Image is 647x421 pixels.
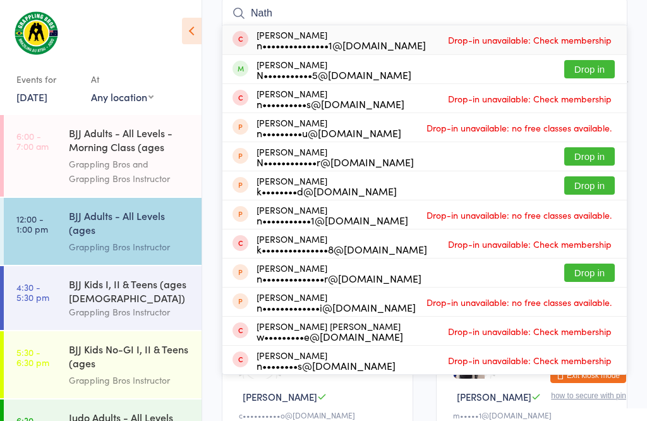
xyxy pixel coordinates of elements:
[69,240,191,254] div: Grappling Bros Instructor
[257,186,397,196] div: k••••••••d@[DOMAIN_NAME]
[257,128,401,138] div: n•••••••••u@[DOMAIN_NAME]
[445,30,615,49] span: Drop-in unavailable: Check membership
[257,350,396,370] div: [PERSON_NAME]
[564,60,615,78] button: Drop in
[4,266,202,330] a: 4:30 -5:30 pmBJJ Kids I, II & Teens (ages [DEMOGRAPHIC_DATA])Grappling Bros Instructor
[257,321,403,341] div: [PERSON_NAME] [PERSON_NAME]
[243,390,317,403] span: [PERSON_NAME]
[257,331,403,341] div: w•••••••••e@[DOMAIN_NAME]
[16,69,78,90] div: Events for
[551,391,626,400] button: how to secure with pin
[16,214,48,234] time: 12:00 - 1:00 pm
[453,410,614,420] div: m•••••1@[DOMAIN_NAME]
[257,176,397,196] div: [PERSON_NAME]
[257,40,426,50] div: n•••••••••••••••1@[DOMAIN_NAME]
[257,147,414,167] div: [PERSON_NAME]
[564,264,615,282] button: Drop in
[16,282,49,302] time: 4:30 - 5:30 pm
[4,331,202,398] a: 5:30 -6:30 pmBJJ Kids No-GI I, II & Teens (ages [DEMOGRAPHIC_DATA])Grappling Bros Instructor
[423,205,615,224] span: Drop-in unavailable: no free classes available.
[13,9,60,56] img: Grappling Bros Wollongong
[257,99,404,109] div: n••••••••••s@[DOMAIN_NAME]
[423,118,615,137] span: Drop-in unavailable: no free classes available.
[69,209,191,240] div: BJJ Adults - All Levels (ages [DEMOGRAPHIC_DATA]+)
[257,360,396,370] div: n••••••••s@[DOMAIN_NAME]
[445,235,615,253] span: Drop-in unavailable: Check membership
[257,292,416,312] div: [PERSON_NAME]
[16,131,49,151] time: 6:00 - 7:00 am
[69,342,191,373] div: BJJ Kids No-GI I, II & Teens (ages [DEMOGRAPHIC_DATA])
[257,215,408,225] div: n•••••••••••1@[DOMAIN_NAME]
[257,263,421,283] div: [PERSON_NAME]
[69,277,191,305] div: BJJ Kids I, II & Teens (ages [DEMOGRAPHIC_DATA])
[69,157,191,186] div: Grappling Bros and Grappling Bros Instructor
[16,90,47,104] a: [DATE]
[257,30,426,50] div: [PERSON_NAME]
[564,176,615,195] button: Drop in
[445,89,615,108] span: Drop-in unavailable: Check membership
[257,205,408,225] div: [PERSON_NAME]
[69,373,191,387] div: Grappling Bros Instructor
[257,157,414,167] div: N••••••••••••r@[DOMAIN_NAME]
[239,410,400,420] div: c••••••••••o@[DOMAIN_NAME]
[4,115,202,197] a: 6:00 -7:00 amBJJ Adults - All Levels - Morning Class (ages [DEMOGRAPHIC_DATA]+)Grappling Bros and...
[257,273,421,283] div: n••••••••••••••r@[DOMAIN_NAME]
[257,118,401,138] div: [PERSON_NAME]
[4,198,202,265] a: 12:00 -1:00 pmBJJ Adults - All Levels (ages [DEMOGRAPHIC_DATA]+)Grappling Bros Instructor
[257,244,427,254] div: k•••••••••••••••8@[DOMAIN_NAME]
[257,59,411,80] div: [PERSON_NAME]
[16,347,49,367] time: 5:30 - 6:30 pm
[257,302,416,312] div: n•••••••••••••i@[DOMAIN_NAME]
[257,88,404,109] div: [PERSON_NAME]
[550,368,626,383] button: Exit kiosk mode
[257,234,427,254] div: [PERSON_NAME]
[69,126,191,157] div: BJJ Adults - All Levels - Morning Class (ages [DEMOGRAPHIC_DATA]+)
[69,305,191,319] div: Grappling Bros Instructor
[423,293,615,312] span: Drop-in unavailable: no free classes available.
[445,351,615,370] span: Drop-in unavailable: Check membership
[91,69,154,90] div: At
[445,322,615,341] span: Drop-in unavailable: Check membership
[457,390,531,403] span: [PERSON_NAME]
[564,147,615,166] button: Drop in
[257,70,411,80] div: N•••••••••••5@[DOMAIN_NAME]
[91,90,154,104] div: Any location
